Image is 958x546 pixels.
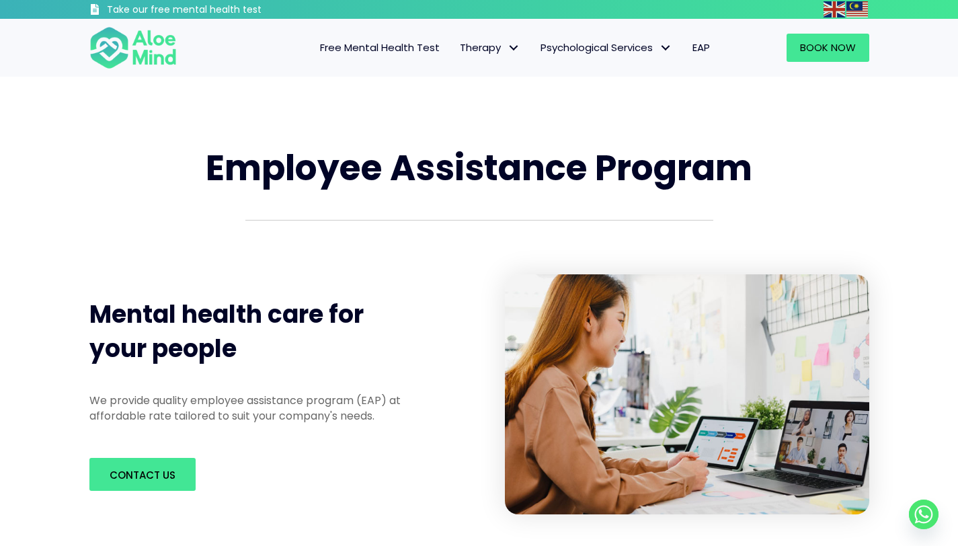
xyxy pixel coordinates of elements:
[460,40,520,54] span: Therapy
[800,40,856,54] span: Book Now
[89,297,364,365] span: Mental health care for your people
[692,40,710,54] span: EAP
[320,40,440,54] span: Free Mental Health Test
[846,1,868,17] img: ms
[909,500,939,529] a: Whatsapp
[846,1,869,17] a: Malay
[107,3,333,17] h3: Take our free mental health test
[656,38,676,58] span: Psychological Services: submenu
[824,1,845,17] img: en
[310,34,450,62] a: Free Mental Health Test
[504,38,524,58] span: Therapy: submenu
[89,26,177,70] img: Aloe mind Logo
[824,1,846,17] a: English
[682,34,720,62] a: EAP
[541,40,672,54] span: Psychological Services
[787,34,869,62] a: Book Now
[89,3,333,19] a: Take our free mental health test
[194,34,720,62] nav: Menu
[450,34,530,62] a: TherapyTherapy: submenu
[530,34,682,62] a: Psychological ServicesPsychological Services: submenu
[206,143,752,192] span: Employee Assistance Program
[110,468,175,482] span: Contact us
[505,274,869,515] img: asian-laptop-talk-colleague
[89,393,424,424] p: We provide quality employee assistance program (EAP) at affordable rate tailored to suit your com...
[89,458,196,491] a: Contact us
